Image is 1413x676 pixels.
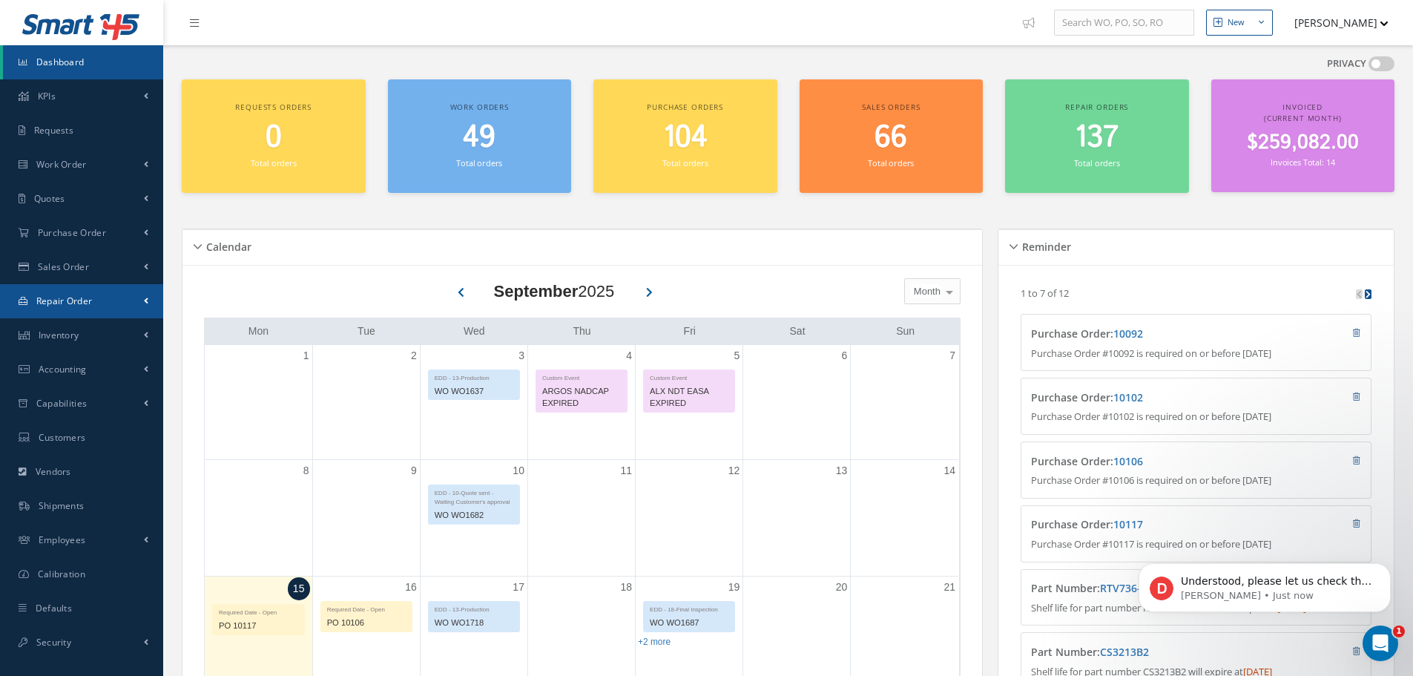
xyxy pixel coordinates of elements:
a: Sales orders 66 Total orders [800,79,984,193]
td: September 12, 2025 [636,459,743,577]
p: Purchase Order #10117 is required on or before [DATE] [1031,537,1361,552]
span: Invoiced [1282,102,1323,112]
td: September 7, 2025 [851,345,958,460]
span: Dashboard [36,56,85,68]
a: September 4, 2025 [623,345,635,367]
td: September 5, 2025 [636,345,743,460]
span: Defaults [36,602,72,614]
div: EDD - 18-Final Inspection [644,602,734,614]
h4: Purchase Order [1031,519,1274,531]
span: Repair Order [36,295,93,307]
a: September 5, 2025 [731,345,742,367]
h4: Part Number [1031,583,1274,595]
a: September 20, 2025 [833,577,851,598]
td: September 6, 2025 [743,345,851,460]
div: EDD - 13-Production [429,602,519,614]
span: Requests [34,124,73,137]
h4: Part Number [1031,646,1274,659]
b: September [494,282,579,301]
span: Requests orders [235,102,312,112]
a: September 17, 2025 [510,577,527,598]
a: September 7, 2025 [946,345,958,367]
a: Sunday [893,322,918,341]
a: September 21, 2025 [941,577,958,598]
p: Purchase Order #10106 is required on or before [DATE] [1031,473,1361,488]
h4: Purchase Order [1031,328,1274,341]
a: September 10, 2025 [510,460,527,482]
a: September 9, 2025 [408,460,420,482]
span: Repair orders [1065,102,1128,112]
td: September 11, 2025 [527,459,635,577]
small: Total orders [662,157,708,168]
a: Friday [681,322,699,341]
a: RTV736-10-10ZRD [1100,581,1188,595]
a: Repair orders 137 Total orders [1005,79,1189,193]
a: September 3, 2025 [516,345,527,367]
a: Purchase orders 104 Total orders [593,79,777,193]
a: 10117 [1113,517,1143,531]
span: Work Order [36,158,87,171]
span: Vendors [36,465,71,478]
a: 10102 [1113,390,1143,404]
a: September 11, 2025 [617,460,635,482]
input: Search WO, PO, SO, RO [1054,10,1194,36]
span: Customers [39,431,86,444]
div: Custom Event [536,370,627,383]
div: WO WO1637 [429,383,519,400]
a: September 1, 2025 [300,345,312,367]
span: (Current Month) [1264,113,1342,123]
span: Purchase Order [38,226,106,239]
a: September 19, 2025 [725,577,743,598]
span: Work orders [450,102,509,112]
span: 0 [266,117,282,159]
div: PO 10117 [213,617,304,634]
span: $259,082.00 [1247,128,1359,157]
span: : [1097,645,1149,659]
a: Show 2 more events [638,637,671,647]
a: Tuesday [355,322,378,341]
span: 104 [663,117,708,159]
a: September 12, 2025 [725,460,743,482]
span: : [1110,326,1143,341]
a: Thursday [570,322,593,341]
a: September 15, 2025 [288,577,310,600]
td: September 3, 2025 [420,345,527,460]
span: Calibration [38,568,85,580]
small: Invoices Total: 14 [1271,157,1334,168]
button: New [1206,10,1273,36]
span: KPIs [38,90,56,102]
iframe: Intercom notifications message [1116,532,1413,636]
span: Sales Order [38,260,89,273]
span: 137 [1075,117,1119,159]
p: Shelf life for part number RTV736-10-10ZRD will expire at [1031,601,1361,616]
a: Wednesday [461,322,488,341]
span: Employees [39,534,86,546]
a: September 16, 2025 [402,577,420,598]
span: 66 [875,117,907,159]
span: Month [910,284,941,299]
a: September 13, 2025 [833,460,851,482]
span: : [1097,581,1188,595]
td: September 2, 2025 [312,345,420,460]
div: WO WO1682 [429,507,519,524]
span: Quotes [34,192,65,205]
span: 49 [463,117,495,159]
span: Purchase orders [647,102,723,112]
a: Work orders 49 Total orders [388,79,572,193]
a: CS3213B2 [1100,645,1149,659]
span: Inventory [39,329,79,341]
span: 1 [1393,626,1405,637]
iframe: Intercom live chat [1363,626,1398,661]
a: Requests orders 0 Total orders [182,79,366,193]
small: Total orders [251,157,297,168]
p: 1 to 7 of 12 [1021,286,1069,300]
a: Dashboard [3,45,163,79]
a: September 6, 2025 [839,345,851,367]
span: Security [36,636,71,649]
div: New [1228,16,1245,29]
a: Saturday [787,322,808,341]
span: : [1110,390,1143,404]
p: Purchase Order #10102 is required on or before [DATE] [1031,410,1361,424]
span: Accounting [39,363,87,375]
